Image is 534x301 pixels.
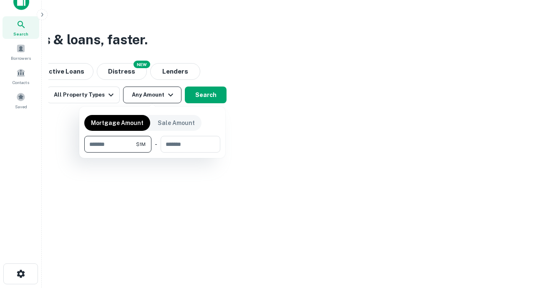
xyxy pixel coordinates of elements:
p: Mortgage Amount [91,118,144,128]
iframe: Chat Widget [492,234,534,274]
span: $1M [136,140,146,148]
div: - [155,136,157,153]
p: Sale Amount [158,118,195,128]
